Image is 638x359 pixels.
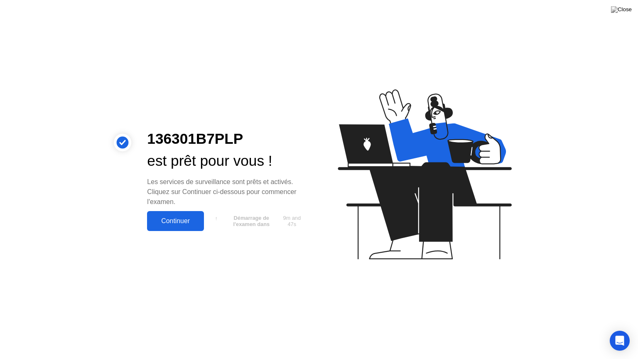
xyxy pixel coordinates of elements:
[147,177,306,207] div: Les services de surveillance sont prêts et activés. Cliquez sur Continuer ci-dessous pour commenc...
[147,150,306,172] div: est prêt pour vous !
[610,331,630,351] div: Open Intercom Messenger
[147,128,306,150] div: 136301B7PLP
[208,213,306,229] button: Démarrage de l'examen dans9m and 47s
[147,211,204,231] button: Continuer
[150,217,201,225] div: Continuer
[611,6,632,13] img: Close
[281,215,303,227] span: 9m and 47s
